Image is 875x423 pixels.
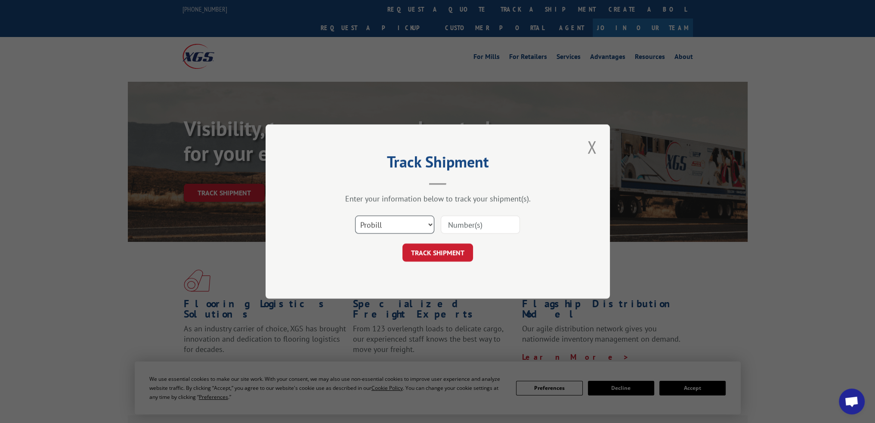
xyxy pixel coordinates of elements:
h2: Track Shipment [309,156,567,172]
a: Open chat [839,389,865,414]
button: Close modal [584,135,599,159]
input: Number(s) [441,216,520,234]
button: TRACK SHIPMENT [402,244,473,262]
div: Enter your information below to track your shipment(s). [309,194,567,204]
